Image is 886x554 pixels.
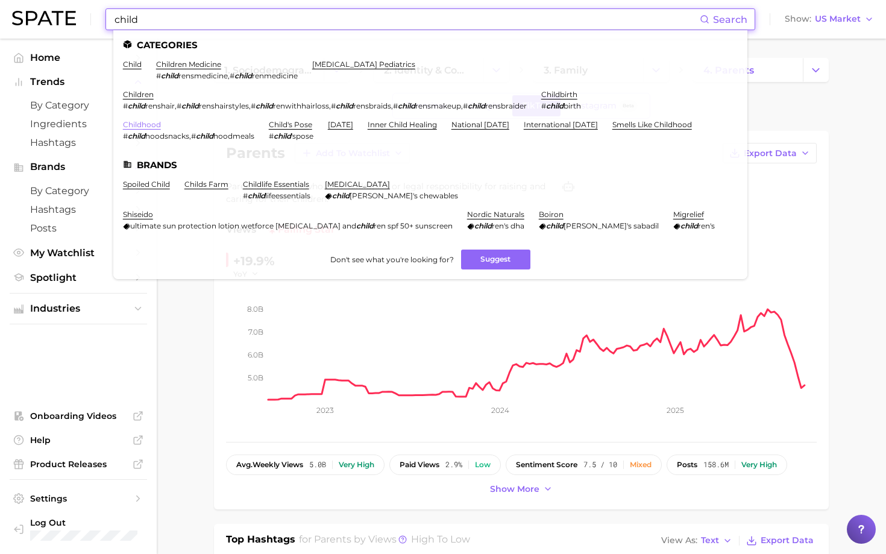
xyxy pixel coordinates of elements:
span: Trends [30,77,127,87]
button: sentiment score7.5 / 10Mixed [506,455,662,475]
tspan: 8.0b [247,304,263,313]
span: ren's [698,221,715,230]
em: child [181,101,199,110]
span: Industries [30,303,127,314]
span: Ingredients [30,118,127,130]
a: children medicine [156,60,221,69]
button: Suggest [461,250,530,269]
a: Help [10,431,147,449]
span: renmedicine [252,71,298,80]
span: Show more [490,484,539,494]
span: weekly views [236,461,303,469]
a: nordic naturals [467,210,524,219]
span: # [123,101,128,110]
button: Change Category [803,58,829,82]
span: Text [701,537,719,544]
span: # [463,101,468,110]
span: high to low [411,534,470,545]
div: Mixed [630,461,652,469]
span: Export Data [761,535,814,546]
span: ren's dha [492,221,524,230]
a: Home [10,48,147,67]
a: Settings [10,489,147,508]
a: international [DATE] [524,120,598,129]
a: 4. parents [693,58,803,82]
button: Export Data [723,143,817,163]
a: migrelief [673,210,704,219]
a: boiron [539,210,564,219]
span: parents [314,534,351,545]
span: 2.9% [445,461,462,469]
span: by Category [30,99,127,111]
div: , , , , , [123,101,527,110]
span: View As [661,537,697,544]
em: child [332,191,350,200]
span: [PERSON_NAME]'s sabadil [564,221,659,230]
span: Onboarding Videos [30,411,127,421]
a: childbirth [541,90,577,99]
span: # [269,131,274,140]
em: child [256,101,273,110]
button: Export Data [743,532,817,549]
span: # [251,101,256,110]
span: Product Releases [30,459,127,470]
span: rensmedicine [178,71,228,80]
span: US Market [815,16,861,22]
img: SPATE [12,11,76,25]
em: child [356,221,374,230]
a: Onboarding Videos [10,407,147,425]
a: by Category [10,96,147,115]
tspan: 5.0b [248,373,263,382]
em: child [161,71,178,80]
span: Home [30,52,127,63]
span: paid views [400,461,439,469]
span: renshairstyles [199,101,249,110]
span: Posts [30,222,127,234]
span: Brands [30,162,127,172]
span: ultimate sun protection lotion wetforce [MEDICAL_DATA] and [130,221,356,230]
span: # [156,71,161,80]
a: child's pose [269,120,312,129]
em: child [196,131,213,140]
div: Very high [339,461,374,469]
a: childhood [123,120,161,129]
span: Help [30,435,127,445]
em: child [474,221,492,230]
button: Industries [10,300,147,318]
a: Hashtags [10,133,147,152]
abbr: average [236,460,253,469]
span: # [331,101,336,110]
a: Log out. Currently logged in with e-mail rsmall@hunterpr.com. [10,514,147,544]
span: # [191,131,196,140]
button: Brands [10,158,147,176]
a: childs farm [184,180,228,189]
span: 5.0b [309,461,326,469]
span: Settings [30,493,127,504]
span: Export Data [744,148,797,159]
h2: for by Views [299,532,470,549]
button: posts158.6mVery high [667,455,787,475]
button: View AsText [658,533,735,549]
a: shiseido [123,210,153,219]
tspan: 2023 [316,406,334,415]
tspan: 7.0b [248,327,263,336]
a: Ingredients [10,115,147,133]
a: Hashtags [10,200,147,219]
em: child [546,221,564,230]
button: paid views2.9%Low [389,455,501,475]
a: national [DATE] [451,120,509,129]
a: [DATE] [328,120,353,129]
a: inner child healing [368,120,437,129]
input: Search here for a brand, industry, or ingredient [113,9,700,30]
div: Very high [741,461,777,469]
a: Spotlight [10,268,147,287]
button: Show more [487,481,556,497]
span: birth [564,101,581,110]
span: rensbraids [353,101,391,110]
button: ShowUS Market [782,11,877,27]
em: child [398,101,415,110]
a: [MEDICAL_DATA] [325,180,390,189]
span: renshair [145,101,175,110]
li: Brands [123,160,738,170]
em: child [128,131,145,140]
